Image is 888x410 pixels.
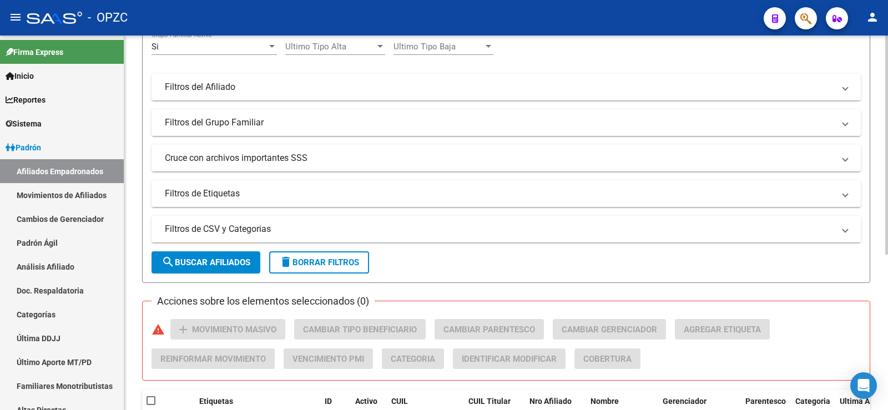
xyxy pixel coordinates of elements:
[382,348,444,369] button: Categoria
[294,319,426,340] button: Cambiar Tipo Beneficiario
[391,397,408,406] span: CUIL
[529,397,572,406] span: Nro Afiliado
[176,323,190,336] mat-icon: add
[152,74,861,100] mat-expansion-panel-header: Filtros del Afiliado
[6,46,63,58] span: Firma Express
[866,11,879,24] mat-icon: person
[152,109,861,136] mat-expansion-panel-header: Filtros del Grupo Familiar
[152,348,275,369] button: Reinformar Movimiento
[165,188,834,200] mat-panel-title: Filtros de Etiquetas
[165,223,834,235] mat-panel-title: Filtros de CSV y Categorias
[152,145,861,171] mat-expansion-panel-header: Cruce con archivos importantes SSS
[162,255,175,269] mat-icon: search
[553,319,666,340] button: Cambiar Gerenciador
[745,397,786,406] span: Parentesco
[152,293,375,309] h3: Acciones sobre los elementos seleccionados (0)
[303,325,417,335] span: Cambiar Tipo Beneficiario
[393,42,483,52] span: Ultimo Tipo Baja
[152,42,159,52] span: Si
[453,348,566,369] button: Identificar Modificar
[165,81,834,93] mat-panel-title: Filtros del Afiliado
[6,118,42,130] span: Sistema
[152,323,165,336] mat-icon: warning
[795,397,830,406] span: Categoria
[199,397,233,406] span: Etiquetas
[88,6,128,30] span: - OPZC
[269,251,369,274] button: Borrar Filtros
[160,354,266,364] span: Reinformar Movimiento
[6,94,46,106] span: Reportes
[574,348,640,369] button: Cobertura
[850,372,877,399] div: Open Intercom Messenger
[435,319,544,340] button: Cambiar Parentesco
[279,257,359,267] span: Borrar Filtros
[192,325,276,335] span: Movimiento Masivo
[170,319,285,340] button: Movimiento Masivo
[162,257,250,267] span: Buscar Afiliados
[9,11,22,24] mat-icon: menu
[462,354,557,364] span: Identificar Modificar
[6,141,41,154] span: Padrón
[663,397,707,406] span: Gerenciador
[684,325,761,335] span: Agregar Etiqueta
[675,319,770,340] button: Agregar Etiqueta
[285,42,375,52] span: Ultimo Tipo Alta
[152,251,260,274] button: Buscar Afiliados
[6,70,34,82] span: Inicio
[468,397,511,406] span: CUIL Titular
[165,117,834,129] mat-panel-title: Filtros del Grupo Familiar
[562,325,657,335] span: Cambiar Gerenciador
[279,255,292,269] mat-icon: delete
[292,354,364,364] span: Vencimiento PMI
[583,354,632,364] span: Cobertura
[165,152,834,164] mat-panel-title: Cruce con archivos importantes SSS
[152,216,861,242] mat-expansion-panel-header: Filtros de CSV y Categorias
[325,397,332,406] span: ID
[355,397,377,406] span: Activo
[152,180,861,207] mat-expansion-panel-header: Filtros de Etiquetas
[391,354,435,364] span: Categoria
[284,348,373,369] button: Vencimiento PMI
[591,397,619,406] span: Nombre
[443,325,535,335] span: Cambiar Parentesco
